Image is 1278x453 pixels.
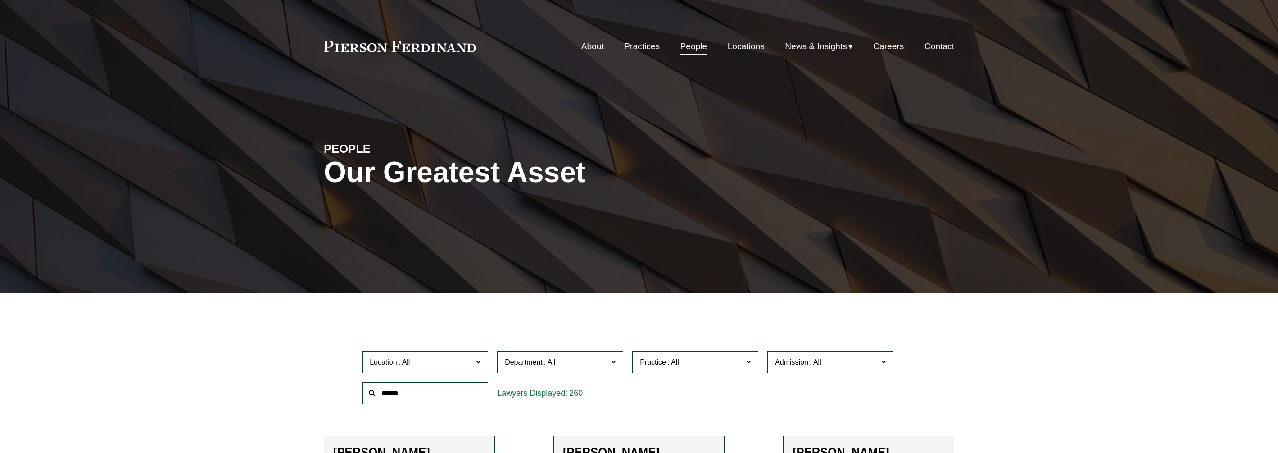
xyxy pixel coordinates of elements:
[785,39,847,55] span: News & Insights
[925,38,954,55] a: Contact
[873,38,904,55] a: Careers
[775,358,808,366] span: Admission
[370,358,397,366] span: Location
[680,38,707,55] a: People
[581,38,604,55] a: About
[324,156,744,189] h1: Our Greatest Asset
[728,38,765,55] a: Locations
[640,358,666,366] span: Practice
[505,358,543,366] span: Department
[569,389,583,398] span: 260
[785,38,853,55] a: folder dropdown
[324,142,481,156] h4: PEOPLE
[624,38,660,55] a: Practices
